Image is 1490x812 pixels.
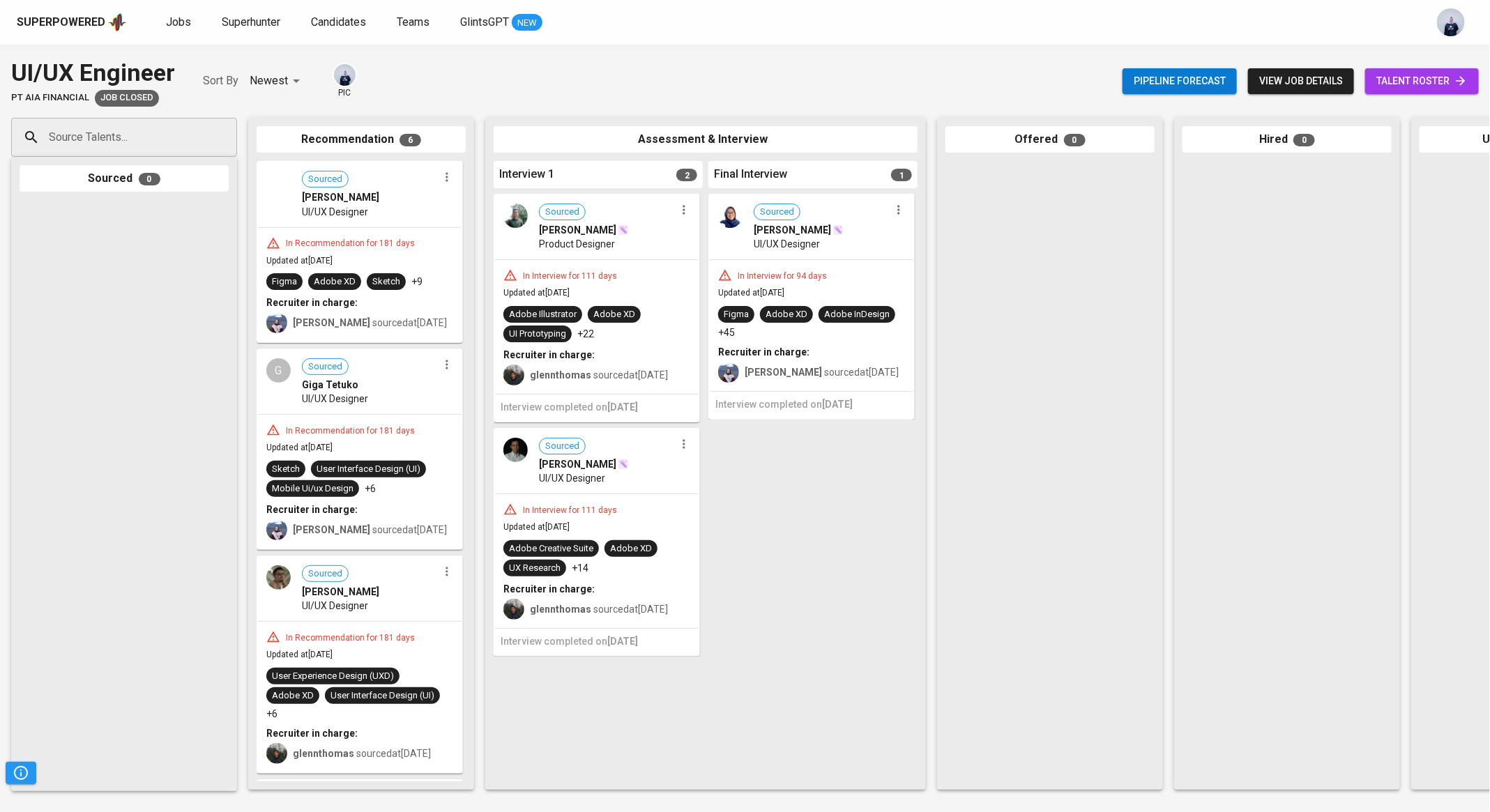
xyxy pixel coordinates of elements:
div: GSourcedGiga TetukoUI/UX DesignerIn Recommendation for 181 daysUpdated at[DATE]SketchUser Interfa... [257,348,463,550]
img: annisa@glints.com [1437,8,1465,36]
div: User Experience Design (UXD) [272,670,394,683]
div: Recommendation [257,126,466,153]
p: +45 [718,325,735,339]
a: Teams [397,14,432,31]
span: Jobs [166,15,191,29]
button: Pipeline forecast [1123,68,1237,94]
p: Newest [250,72,288,89]
div: User Interface Design (UI) [317,463,420,476]
span: Product Designer [539,237,615,251]
img: d100679b85adb6aacae340ccdaf09793.png [266,171,291,195]
div: In Interview for 111 days [517,270,623,282]
span: view job details [1259,72,1343,90]
div: Adobe XD [272,689,314,703]
div: Adobe Illustrator [509,308,577,321]
b: [PERSON_NAME] [293,317,370,328]
span: Updated at [DATE] [266,443,333,452]
span: Teams [397,15,429,29]
span: Sourced [540,440,585,453]
span: 2 [676,169,697,181]
p: +9 [411,275,423,289]
span: Interview 1 [499,167,554,183]
span: UI/UX Designer [302,599,368,613]
div: Adobe XD [593,308,635,321]
img: 2ceab660292e4ddc13e938754c0eb4cc.png [503,204,528,228]
span: [DATE] [607,636,638,647]
span: sourced at [DATE] [293,317,447,328]
b: Recruiter in charge: [503,583,595,595]
span: sourced at [DATE] [293,748,431,759]
div: Adobe XD [314,275,356,289]
span: Final Interview [714,167,787,183]
div: Assessment & Interview [494,126,918,153]
span: GlintsGPT [460,15,509,29]
div: Mobile Ui/ux Design [272,482,354,496]
img: glenn@glints.com [266,743,287,764]
p: +14 [572,561,588,575]
span: [DATE] [822,399,853,410]
b: Recruiter in charge: [266,504,358,515]
span: UI/UX Designer [302,392,368,406]
div: Sourced[PERSON_NAME]UI/UX DesignerIn Recommendation for 181 daysUpdated at[DATE]User Experience D... [257,556,463,774]
p: +22 [577,327,594,341]
p: +6 [365,482,376,496]
span: 0 [1064,134,1086,146]
b: [PERSON_NAME] [745,367,822,378]
h6: Interview completed on [501,634,693,650]
div: Adobe InDesign [824,308,890,321]
button: view job details [1248,68,1354,94]
div: Offered [945,126,1155,153]
span: Sourced [754,206,800,219]
div: Sourced[PERSON_NAME]UI/UX DesignerIn Recommendation for 181 daysUpdated at[DATE]FigmaAdobe XDSket... [257,161,463,343]
div: Sourced [20,165,229,192]
span: sourced at [DATE] [293,524,447,535]
div: Figma [272,275,297,289]
span: Updated at [DATE] [266,256,333,266]
img: magic_wand.svg [618,459,629,470]
a: GlintsGPT NEW [460,14,542,31]
img: app logo [108,12,127,33]
b: Recruiter in charge: [503,349,595,360]
div: In Interview for 94 days [732,270,833,282]
span: sourced at [DATE] [745,367,899,378]
b: glennthomas [530,604,591,615]
span: [PERSON_NAME] [754,223,831,237]
div: Job closure caused by changes in client hiring plans, Client fulfilled job using internal hiring [95,90,159,107]
span: UI/UX Designer [539,471,605,485]
div: In Recommendation for 181 days [280,238,420,250]
span: UI/UX Designer [754,237,820,251]
span: 0 [1293,134,1315,146]
p: +6 [266,707,278,721]
span: Candidates [311,15,366,29]
a: Jobs [166,14,194,31]
span: NEW [512,16,542,30]
img: christine.raharja@glints.com [266,312,287,333]
h6: Interview completed on [501,400,693,415]
div: Sourced[PERSON_NAME]UI/UX DesignerIn Interview for 94 daysUpdated at[DATE]FigmaAdobe XDAdobe InDe... [708,194,915,420]
span: Sourced [540,206,585,219]
span: Superhunter [222,15,280,29]
div: UI Prototyping [509,328,566,341]
span: UI/UX Designer [302,205,368,219]
div: Sketch [372,275,400,289]
span: Updated at [DATE] [503,522,570,532]
div: User Interface Design (UI) [330,689,434,703]
img: christine.raharja@glints.com [266,519,287,540]
div: Sourced[PERSON_NAME]UI/UX DesignerIn Interview for 111 daysUpdated at[DATE]Adobe Creative SuiteAd... [494,428,700,657]
div: pic [333,63,357,99]
span: sourced at [DATE] [530,604,668,615]
span: Sourced [303,173,348,186]
span: PT AIA FINANCIAL [11,91,89,105]
b: glennthomas [530,369,591,381]
div: Adobe XD [610,542,652,556]
span: Sourced [303,567,348,581]
span: Job Closed [95,91,159,105]
div: In Recommendation for 181 days [280,632,420,644]
span: Giga Tetuko [302,378,358,392]
a: Superpoweredapp logo [17,12,127,33]
b: Recruiter in charge: [266,297,358,308]
span: Updated at [DATE] [503,288,570,298]
b: Recruiter in charge: [718,346,809,358]
img: b3aba8328866d0d89e033aa068834f95.jpg [503,438,528,462]
img: glenn@glints.com [503,365,524,385]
